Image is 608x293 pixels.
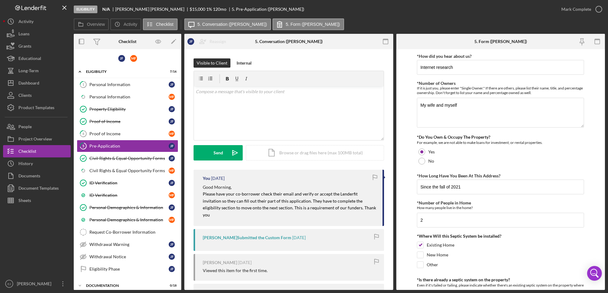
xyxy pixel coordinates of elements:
div: Personal Demographics & Information [89,205,169,210]
div: 5. Pre-Application ([PERSON_NAME]) [232,7,304,12]
div: Long-Term [18,65,39,78]
div: J F [187,38,194,45]
div: Pre-Application [89,144,169,148]
label: New Home [427,252,448,258]
label: *Number of People in Home [417,200,471,205]
div: History [18,157,33,171]
label: Yes [428,149,435,154]
a: 4Proof of IncomeMF [77,128,178,140]
div: Product Templates [18,101,54,115]
textarea: My wife and myself [417,98,584,127]
div: Personal Information [89,94,169,99]
div: Civil Rights & Equal Opportunity Forms [89,156,169,161]
div: Sheets [18,194,31,208]
a: ID VerificationJF [77,177,178,189]
label: Existing Home [427,242,454,248]
div: [PERSON_NAME] [PERSON_NAME] [115,7,190,12]
button: Mark Complete [555,3,605,15]
div: *Do You Own & Occupy The Property? [417,135,584,140]
a: Grants [3,40,71,52]
a: Loans [3,28,71,40]
time: 2025-08-06 19:18 [238,260,252,265]
button: Activity [3,15,71,28]
div: M F [130,55,137,62]
button: Activity [110,18,141,30]
div: Civil Rights & Equal Opportunity Forms [89,168,169,173]
div: Withdrawal Notice [89,254,169,259]
div: J F [169,106,175,112]
button: Project Overview [3,133,71,145]
div: Loans [18,28,29,42]
div: [PERSON_NAME] [203,260,237,265]
div: M F [169,94,175,100]
a: Eligibility PhaseJF [77,263,178,275]
div: Checklist [18,145,36,159]
a: Educational [3,52,71,65]
label: Checklist [156,22,174,27]
div: M F [169,192,175,198]
div: J F [169,143,175,149]
button: Overview [74,18,109,30]
label: *How Long Have You Been At This Address? [417,173,500,178]
button: Checklist [3,145,71,157]
a: 5Pre-ApplicationJF [77,140,178,152]
div: Project Overview [18,133,52,147]
div: ID Verification [89,180,169,185]
div: Eligibility [74,6,97,13]
button: History [3,157,71,170]
div: J F [169,118,175,125]
div: Educational [18,52,41,66]
div: J F [169,266,175,272]
div: J F [118,55,125,62]
div: Visible to Client [197,58,227,68]
button: Documents [3,170,71,182]
button: Product Templates [3,101,71,114]
a: Personal InformationMF [77,91,178,103]
a: Withdrawal NoticeJF [77,251,178,263]
div: Personal Demographics & Information [89,217,169,222]
time: 2025-08-25 13:09 [211,176,225,181]
label: Overview [87,22,105,27]
tspan: 5 [82,144,84,148]
div: J F [169,204,175,211]
div: [PERSON_NAME] [15,278,55,291]
button: Sheets [3,194,71,207]
div: *Is there already a septic system on the property? [417,277,584,282]
a: People [3,121,71,133]
div: J F [169,254,175,260]
a: Request Co-Borrower Information [77,226,178,238]
mark: Please have your co-borrower check their email and verify or accept the Lenderfit invitation so t... [203,191,377,217]
div: 120 mo [213,7,226,12]
text: EJ [7,282,11,286]
label: Activity [124,22,137,27]
div: If it is just you, please enter "Single Owner." If there are others, please list their name, titl... [417,86,584,95]
button: Send [194,145,243,160]
label: Other [427,262,438,268]
div: M F [169,168,175,174]
div: 5. Form ([PERSON_NAME]) [474,39,527,44]
button: Dashboard [3,77,71,89]
div: M F [169,217,175,223]
div: Dashboard [18,77,39,91]
div: Request Co-Borrower Information [89,230,178,235]
div: Internal [237,58,252,68]
div: Mark Complete [561,3,591,15]
div: J F [169,180,175,186]
div: Personal Information [89,82,169,87]
label: *Number of Owners [417,81,456,86]
div: You [203,176,210,181]
div: J F [169,155,175,161]
label: *How did you hear about us? [417,53,472,59]
div: Documents [18,170,40,184]
div: Property Eligibility [89,107,169,112]
p: Good Morning, [203,184,376,191]
button: Clients [3,89,71,101]
div: Document Templates [18,182,59,196]
button: Internal [233,58,255,68]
